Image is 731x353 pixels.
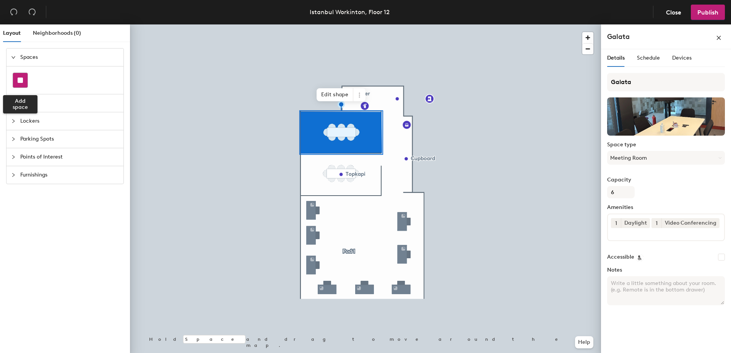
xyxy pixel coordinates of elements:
button: Meeting Room [607,151,725,165]
label: Space type [607,142,725,148]
button: Publish [691,5,725,20]
span: collapsed [11,173,16,177]
label: Capacity [607,177,725,183]
span: Publish [697,9,718,16]
span: 1 [656,219,658,227]
span: Points of Interest [20,148,119,166]
span: Edit shape [317,88,353,101]
span: Desks [20,94,119,112]
span: 1 [615,219,617,227]
span: Parking Spots [20,130,119,148]
span: collapsed [11,155,16,159]
div: Daylight [621,218,650,228]
button: Help [575,336,593,348]
span: collapsed [11,101,16,105]
button: Close [660,5,688,20]
button: 1 [611,218,621,228]
span: collapsed [11,119,16,123]
span: Furnishings [20,166,119,184]
span: Spaces [20,49,119,66]
span: close [716,35,721,40]
h4: Galata [607,32,630,42]
span: Lockers [20,112,119,130]
span: undo [10,8,18,16]
label: Notes [607,267,725,273]
span: Neighborhoods (0) [33,30,81,36]
span: Layout [3,30,21,36]
div: Video Conferencing [661,218,720,228]
button: Add space [13,73,28,88]
div: Istanbul Workinton, Floor 12 [310,7,390,17]
label: Accessible [607,254,634,260]
img: The space named Galata [607,97,725,136]
span: expanded [11,55,16,60]
button: Undo (⌘ + Z) [6,5,21,20]
label: Amenities [607,204,725,211]
span: Schedule [637,55,660,61]
span: collapsed [11,137,16,141]
button: Redo (⌘ + ⇧ + Z) [24,5,40,20]
span: Devices [672,55,692,61]
span: Details [607,55,625,61]
button: 1 [651,218,661,228]
span: Close [666,9,681,16]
